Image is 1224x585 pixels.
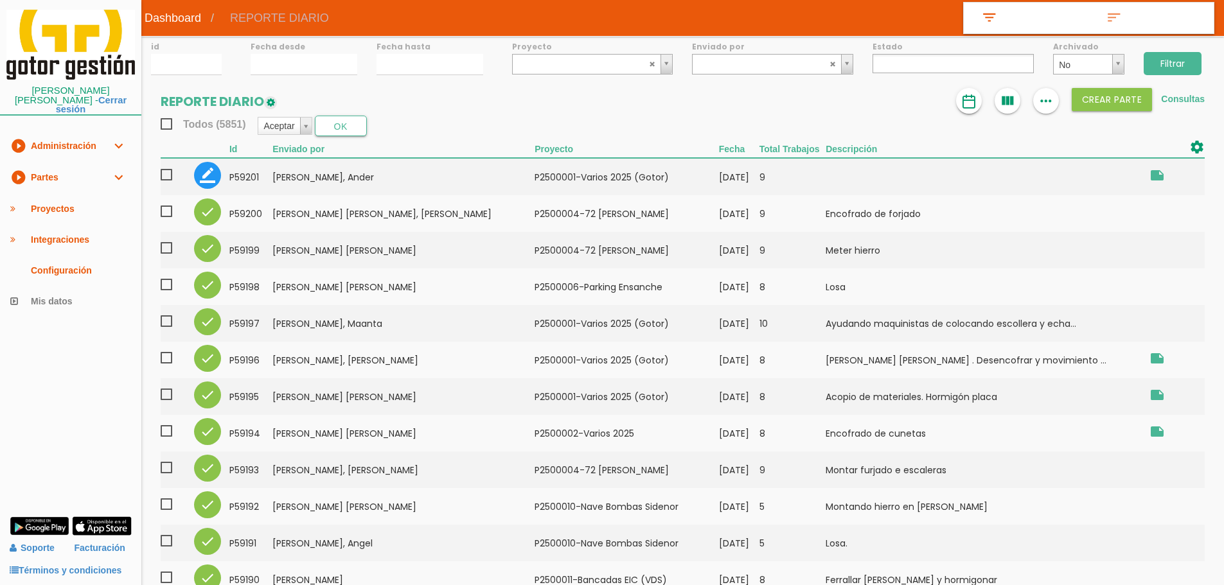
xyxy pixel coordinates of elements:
[759,139,826,158] th: Total Trabajos
[229,451,272,488] td: 59193
[873,41,1034,52] label: Estado
[759,268,826,305] td: 8
[10,565,121,575] a: Términos y condiciones
[200,168,215,183] i: border_color
[1072,94,1153,104] a: Crear PARTE
[535,378,719,415] td: P2500001-Varios 2025 (Gotor)
[10,130,26,161] i: play_circle_filled
[6,10,135,80] img: itcons-logo
[535,415,719,451] td: P2500002-Varios 2025
[10,516,69,536] img: google-play.png
[229,305,272,342] td: 59197
[826,268,1142,305] td: Losa
[200,351,215,366] i: check
[535,305,719,342] td: P2500001-Varios 2025 (Gotor)
[1088,3,1214,33] a: sort
[759,195,826,232] td: 9
[759,415,826,451] td: 8
[826,305,1142,342] td: Ayudando maquinistas de colocando escollera y echa...
[272,139,535,158] th: Enviado por
[200,241,215,256] i: check
[272,158,535,195] td: [PERSON_NAME], Ander
[961,94,977,109] img: calendar.svg
[272,232,535,268] td: [PERSON_NAME] [PERSON_NAME]
[719,139,759,158] th: Fecha
[759,488,826,525] td: 5
[72,516,132,536] img: app-store.png
[1189,139,1205,155] i: settings
[161,116,246,132] span: Todos (5851)
[377,41,483,52] label: Fecha hasta
[200,460,215,476] i: check
[10,543,55,553] a: Soporte
[229,158,272,195] td: 59201
[512,41,673,52] label: Proyecto
[759,342,826,378] td: 8
[1144,52,1202,75] input: Filtrar
[315,116,367,136] button: OK
[264,96,277,109] img: edit-1.png
[759,158,826,195] td: 9
[1149,351,1165,366] i: Aranguren
[111,130,126,161] i: expand_more
[1038,88,1054,114] i: more_horiz
[229,232,272,268] td: 59199
[272,415,535,451] td: [PERSON_NAME] [PERSON_NAME]
[272,195,535,232] td: [PERSON_NAME] [PERSON_NAME], [PERSON_NAME]
[826,451,1142,488] td: Montar furjado e escaleras
[826,139,1142,158] th: Descripción
[719,268,759,305] td: [DATE]
[535,342,719,378] td: P2500001-Varios 2025 (Gotor)
[535,158,719,195] td: P2500001-Varios 2025 (Gotor)
[229,195,272,232] td: 59200
[200,534,215,549] i: check
[759,378,826,415] td: 8
[1149,424,1165,439] i: Ormaiztegi
[220,2,339,34] span: REPORTE DIARIO
[535,525,719,561] td: P2500010-Nave Bombas Sidenor
[719,378,759,415] td: [DATE]
[229,488,272,525] td: 59192
[1149,387,1165,403] i: Santurtzi
[200,277,215,293] i: check
[826,342,1142,378] td: [PERSON_NAME] [PERSON_NAME] . Desencofrar y movimiento ...
[759,451,826,488] td: 9
[759,525,826,561] td: 5
[759,305,826,342] td: 10
[826,488,1142,525] td: Montando hierro en [PERSON_NAME]
[10,162,26,193] i: play_circle_filled
[251,41,357,52] label: Fecha desde
[229,342,272,378] td: 59196
[979,10,1000,26] i: filter_list
[999,88,1016,114] i: view_column
[161,94,277,109] h2: REPORTE DIARIO
[535,451,719,488] td: P2500004-72 [PERSON_NAME]
[719,342,759,378] td: [DATE]
[692,41,853,52] label: Enviado por
[719,415,759,451] td: [DATE]
[56,95,127,115] a: Cerrar sesión
[719,305,759,342] td: [DATE]
[826,525,1142,561] td: Losa.
[151,41,222,52] label: id
[759,232,826,268] td: 9
[1149,168,1165,183] i: Aranguren
[111,162,126,193] i: expand_more
[719,525,759,561] td: [DATE]
[1053,54,1124,74] a: No
[200,497,215,512] i: check
[1053,41,1124,52] label: Archivado
[272,268,535,305] td: [PERSON_NAME] [PERSON_NAME]
[535,488,719,525] td: P2500010-Nave Bombas Sidenor
[1072,88,1153,111] button: Crear PARTE
[75,537,125,559] a: Facturación
[272,378,535,415] td: [PERSON_NAME] [PERSON_NAME]
[229,525,272,561] td: 59191
[535,139,719,158] th: Proyecto
[1059,55,1106,75] span: No
[1104,10,1124,26] i: sort
[200,314,215,329] i: check
[1161,94,1205,104] a: Consultas
[272,488,535,525] td: [PERSON_NAME] [PERSON_NAME]
[826,232,1142,268] td: Meter hierro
